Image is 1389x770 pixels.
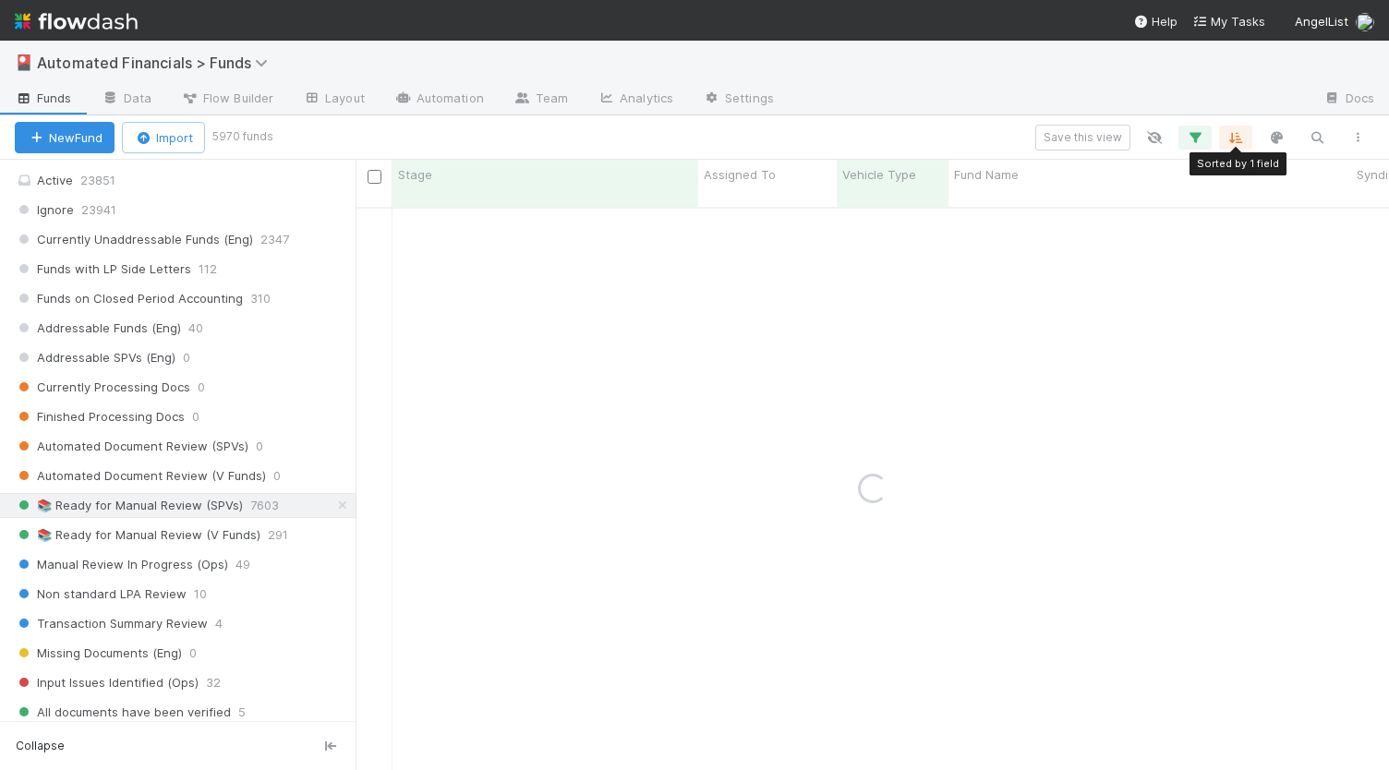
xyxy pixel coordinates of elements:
[16,738,65,754] span: Collapse
[37,54,277,72] span: Automated Financials > Funds
[15,169,351,192] div: Active
[256,435,263,458] span: 0
[87,85,166,114] a: Data
[288,85,380,114] a: Layout
[15,642,182,665] span: Missing Documents (Eng)
[15,54,33,70] span: 🎴
[1356,13,1374,31] img: avatar_574f8970-b283-40ff-a3d7-26909d9947cc.png
[268,523,288,547] span: 291
[15,494,243,517] span: 📚 Ready for Manual Review (SPVs)
[368,170,381,184] input: Toggle All Rows Selected
[194,583,207,606] span: 10
[206,671,221,694] span: 32
[15,376,190,399] span: Currently Processing Docs
[1035,125,1130,150] button: Save this view
[15,122,115,153] button: NewFund
[250,287,271,310] span: 310
[15,553,228,576] span: Manual Review In Progress (Ops)
[273,464,281,487] span: 0
[238,701,246,724] span: 5
[15,287,243,310] span: Funds on Closed Period Accounting
[15,701,231,724] span: All documents have been verified
[15,346,175,369] span: Addressable SPVs (Eng)
[122,122,205,153] button: Import
[15,435,248,458] span: Automated Document Review (SPVs)
[212,128,273,145] small: 5970 funds
[688,85,789,114] a: Settings
[398,165,432,184] span: Stage
[15,89,72,107] span: Funds
[15,6,138,37] img: logo-inverted-e16ddd16eac7371096b0.svg
[15,317,181,340] span: Addressable Funds (Eng)
[15,671,199,694] span: Input Issues Identified (Ops)
[215,612,223,635] span: 4
[260,228,289,251] span: 2347
[198,376,205,399] span: 0
[15,228,253,251] span: Currently Unaddressable Funds (Eng)
[15,199,74,222] span: Ignore
[704,165,776,184] span: Assigned To
[15,258,191,281] span: Funds with LP Side Letters
[236,553,250,576] span: 49
[499,85,583,114] a: Team
[1309,85,1389,114] a: Docs
[181,89,273,107] span: Flow Builder
[80,173,115,187] span: 23851
[842,165,916,184] span: Vehicle Type
[189,642,197,665] span: 0
[15,464,266,487] span: Automated Document Review (V Funds)
[166,85,288,114] a: Flow Builder
[199,258,217,281] span: 112
[380,85,499,114] a: Automation
[15,612,208,635] span: Transaction Summary Review
[1192,12,1265,30] a: My Tasks
[81,199,116,222] span: 23941
[192,405,199,428] span: 0
[1295,14,1348,29] span: AngelList
[954,165,1019,184] span: Fund Name
[183,346,190,369] span: 0
[15,583,187,606] span: Non standard LPA Review
[583,85,688,114] a: Analytics
[1192,14,1265,29] span: My Tasks
[188,317,203,340] span: 40
[15,405,185,428] span: Finished Processing Docs
[1133,12,1178,30] div: Help
[15,523,260,547] span: 📚 Ready for Manual Review (V Funds)
[250,494,279,517] span: 7603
